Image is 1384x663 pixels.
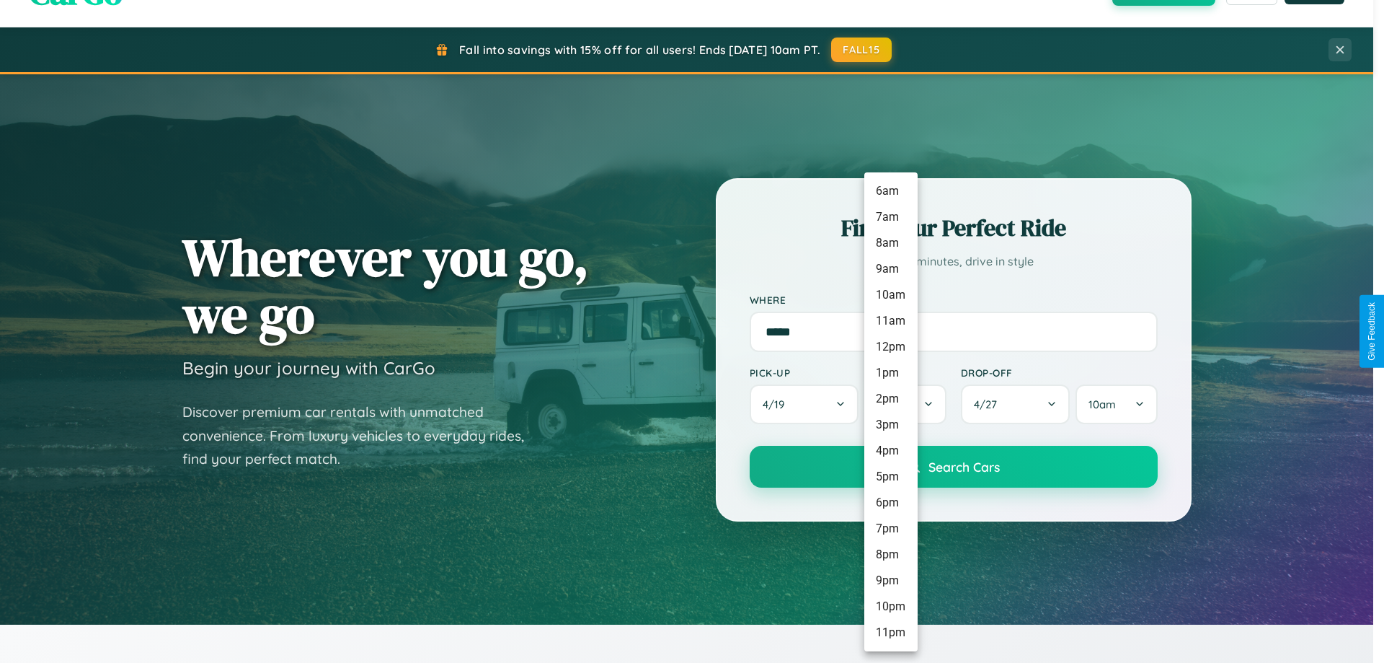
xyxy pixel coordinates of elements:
[864,360,918,386] li: 1pm
[864,516,918,542] li: 7pm
[1367,302,1377,361] div: Give Feedback
[864,230,918,256] li: 8am
[864,334,918,360] li: 12pm
[864,490,918,516] li: 6pm
[864,568,918,594] li: 9pm
[864,178,918,204] li: 6am
[864,204,918,230] li: 7am
[864,594,918,620] li: 10pm
[864,464,918,490] li: 5pm
[864,438,918,464] li: 4pm
[864,256,918,282] li: 9am
[864,542,918,568] li: 8pm
[864,386,918,412] li: 2pm
[864,620,918,646] li: 11pm
[864,282,918,308] li: 10am
[864,412,918,438] li: 3pm
[864,308,918,334] li: 11am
